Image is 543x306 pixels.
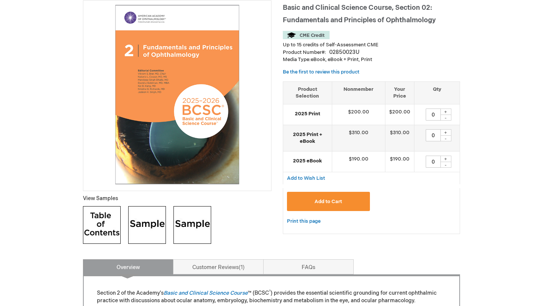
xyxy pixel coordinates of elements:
[287,158,328,165] strong: 2025 eBook
[414,81,460,104] th: Qty
[97,289,446,304] p: Section 2 of the Academy's ™ (BCSC ) provides the essential scientific grounding for current opht...
[283,4,436,24] span: Basic and Clinical Science Course, Section 02: Fundamentals and Principles of Ophthalmology
[385,104,414,125] td: $200.00
[83,195,271,202] p: View Samples
[314,199,342,205] span: Add to Cart
[332,151,385,172] td: $190.00
[332,81,385,104] th: Nonmember
[263,259,354,274] a: FAQs
[173,206,211,244] img: Click to view
[426,109,441,121] input: Qty
[283,41,460,49] li: Up to 15 credits of Self-Assessment CME
[239,264,245,271] span: 1
[83,259,173,274] a: Overview
[83,206,121,244] img: Click to view
[283,49,326,55] strong: Product Number
[128,206,166,244] img: Click to view
[287,192,370,211] button: Add to Cart
[287,175,325,181] a: Add to Wish List
[283,56,460,63] p: eBook, eBook + Print, Print
[332,104,385,125] td: $200.00
[385,81,414,104] th: Your Price
[283,69,359,75] a: Be the first to review this product
[173,259,264,274] a: Customer Reviews1
[440,129,451,136] div: +
[440,115,451,121] div: -
[164,290,248,296] a: Basic and Clinical Science Course
[440,162,451,168] div: -
[385,125,414,151] td: $310.00
[385,151,414,172] td: $190.00
[287,131,328,145] strong: 2025 Print + eBook
[329,49,359,56] div: 02850023U
[283,81,332,104] th: Product Selection
[426,129,441,141] input: Qty
[269,289,271,294] sup: ®
[287,110,328,118] strong: 2025 Print
[440,135,451,141] div: -
[283,31,330,39] img: CME Credit
[287,217,321,226] a: Print this page
[332,125,385,151] td: $310.00
[440,109,451,115] div: +
[426,156,441,168] input: Qty
[87,5,267,185] img: Basic and Clinical Science Course, Section 02: Fundamentals and Principles of Ophthalmology
[283,57,311,63] strong: Media Type:
[440,156,451,162] div: +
